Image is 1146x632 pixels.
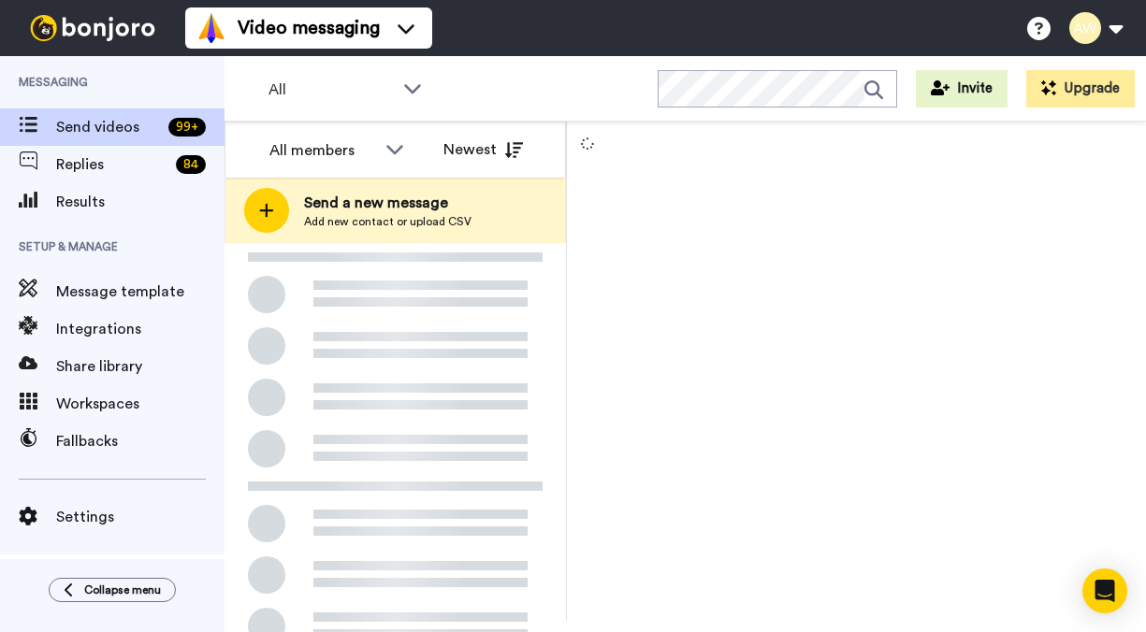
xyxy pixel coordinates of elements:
[304,192,471,214] span: Send a new message
[56,116,161,138] span: Send videos
[176,155,206,174] div: 84
[56,506,225,528] span: Settings
[22,15,163,41] img: bj-logo-header-white.svg
[238,15,380,41] span: Video messaging
[304,214,471,229] span: Add new contact or upload CSV
[84,582,161,597] span: Collapse menu
[56,430,225,452] span: Fallbacks
[56,191,225,213] span: Results
[916,70,1008,108] button: Invite
[1082,568,1127,613] div: Open Intercom Messenger
[56,318,225,340] span: Integrations
[56,355,225,378] span: Share library
[1026,70,1135,108] button: Upgrade
[56,153,168,176] span: Replies
[168,118,206,136] div: 99 +
[56,393,225,415] span: Workspaces
[429,131,537,168] button: Newest
[268,79,394,101] span: All
[49,578,176,602] button: Collapse menu
[56,280,225,303] span: Message template
[196,13,226,43] img: vm-color.svg
[269,139,376,162] div: All members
